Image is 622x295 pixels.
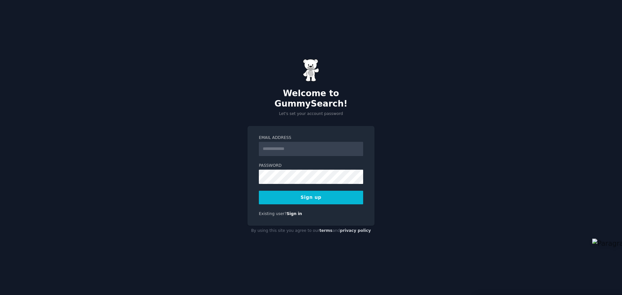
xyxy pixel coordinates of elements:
[248,226,374,236] div: By using this site you agree to our and
[259,135,363,141] label: Email Address
[319,228,332,233] a: terms
[340,228,371,233] a: privacy policy
[248,88,374,109] h2: Welcome to GummySearch!
[303,59,319,82] img: Gummy Bear
[248,111,374,117] p: Let's set your account password
[259,191,363,204] button: Sign up
[259,163,363,169] label: Password
[287,211,302,216] a: Sign in
[259,211,287,216] span: Existing user?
